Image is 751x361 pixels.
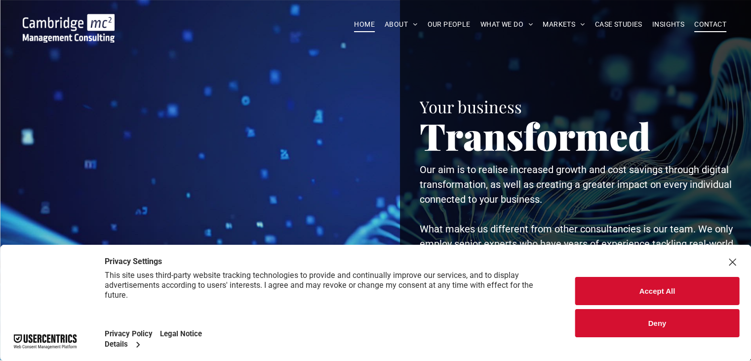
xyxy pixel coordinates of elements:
[647,17,689,32] a: INSIGHTS
[420,223,733,265] span: What makes us different from other consultancies is our team. We only employ senior experts who h...
[380,17,423,32] a: ABOUT
[23,14,115,43] img: Go to Homepage
[475,17,538,32] a: WHAT WE DO
[689,17,731,32] a: CONTACT
[420,164,732,205] span: Our aim is to realise increased growth and cost savings through digital transformation, as well a...
[349,17,380,32] a: HOME
[422,17,475,32] a: OUR PEOPLE
[694,17,726,32] span: CONTACT
[23,15,115,26] a: Your Business Transformed | Cambridge Management Consulting
[420,95,522,117] span: Your business
[538,17,590,32] a: MARKETS
[420,111,651,160] span: Transformed
[590,17,647,32] a: CASE STUDIES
